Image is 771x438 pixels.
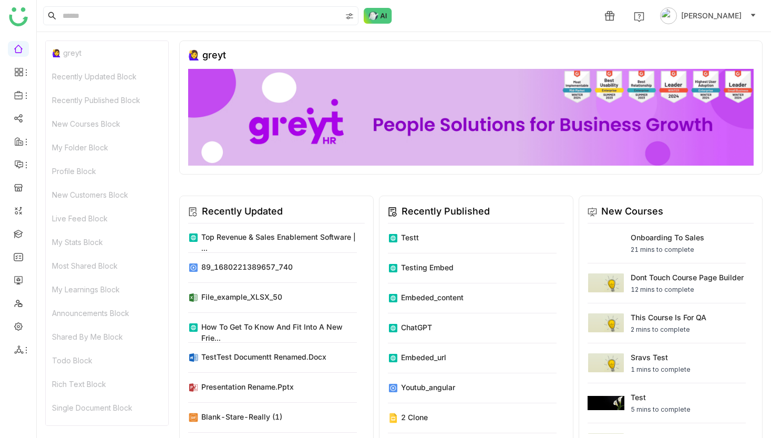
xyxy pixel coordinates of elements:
div: Dont touch course page builder [631,272,744,283]
div: youtub_angular [401,382,455,393]
div: 2 Clone [401,412,428,423]
div: 21 mins to complete [631,245,704,254]
div: 89_1680221389657_740 [201,261,293,272]
div: Most Shared Block [46,254,168,278]
button: [PERSON_NAME] [658,7,758,24]
div: How to Get to Know and Fit Into a New Frie... [201,321,357,343]
div: Top Revenue & Sales Enablement Software | ... [201,231,357,253]
div: New Customers Block [46,183,168,207]
div: Rich Text Block [46,372,168,396]
img: help.svg [634,12,644,22]
div: embeded_url [401,352,446,363]
div: 5 mins to complete [631,405,691,414]
div: Onboarding to Sales [631,232,704,243]
div: Recently Updated Block [46,65,168,88]
div: Shared By Me Block [46,325,168,349]
span: [PERSON_NAME] [681,10,742,22]
div: Announcements Block [46,301,168,325]
img: ask-buddy-normal.svg [364,8,392,24]
div: file_example_XLSX_50 [201,291,282,302]
div: testt [401,232,419,243]
div: 1 mins to complete [631,365,691,374]
div: ChatGPT [401,322,432,333]
div: Presentation rename.pptx [201,381,294,392]
div: New Courses Block [46,112,168,136]
div: My Learnings Block [46,278,168,301]
div: Recently Updated [202,204,283,219]
div: Single Document Block [46,396,168,420]
div: embeded_content [401,292,464,303]
div: testing embed [401,262,454,273]
div: Recently Published Block [46,88,168,112]
div: Profile Block [46,159,168,183]
div: sravs test [631,352,691,363]
img: search-type.svg [345,12,354,21]
div: New Courses [601,204,663,219]
div: This course is for QA [631,312,706,323]
div: Live Feed Block [46,207,168,230]
img: avatar [660,7,677,24]
img: 68ca8a786afc163911e2cfd3 [188,69,754,166]
div: test [631,392,691,403]
div: blank-stare-really (1) [201,411,282,422]
div: My Stats Block [46,230,168,254]
div: 2 mins to complete [631,325,706,334]
div: 🙋‍♀️ greyt [46,41,168,65]
div: 12 mins to complete [631,285,744,294]
div: Recently Published [402,204,490,219]
div: My Folder Block [46,136,168,159]
div: TestTest Documentt renamed.docx [201,351,326,362]
div: 🙋‍♀️ greyt [188,49,226,60]
img: logo [9,7,28,26]
div: Todo Block [46,349,168,372]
